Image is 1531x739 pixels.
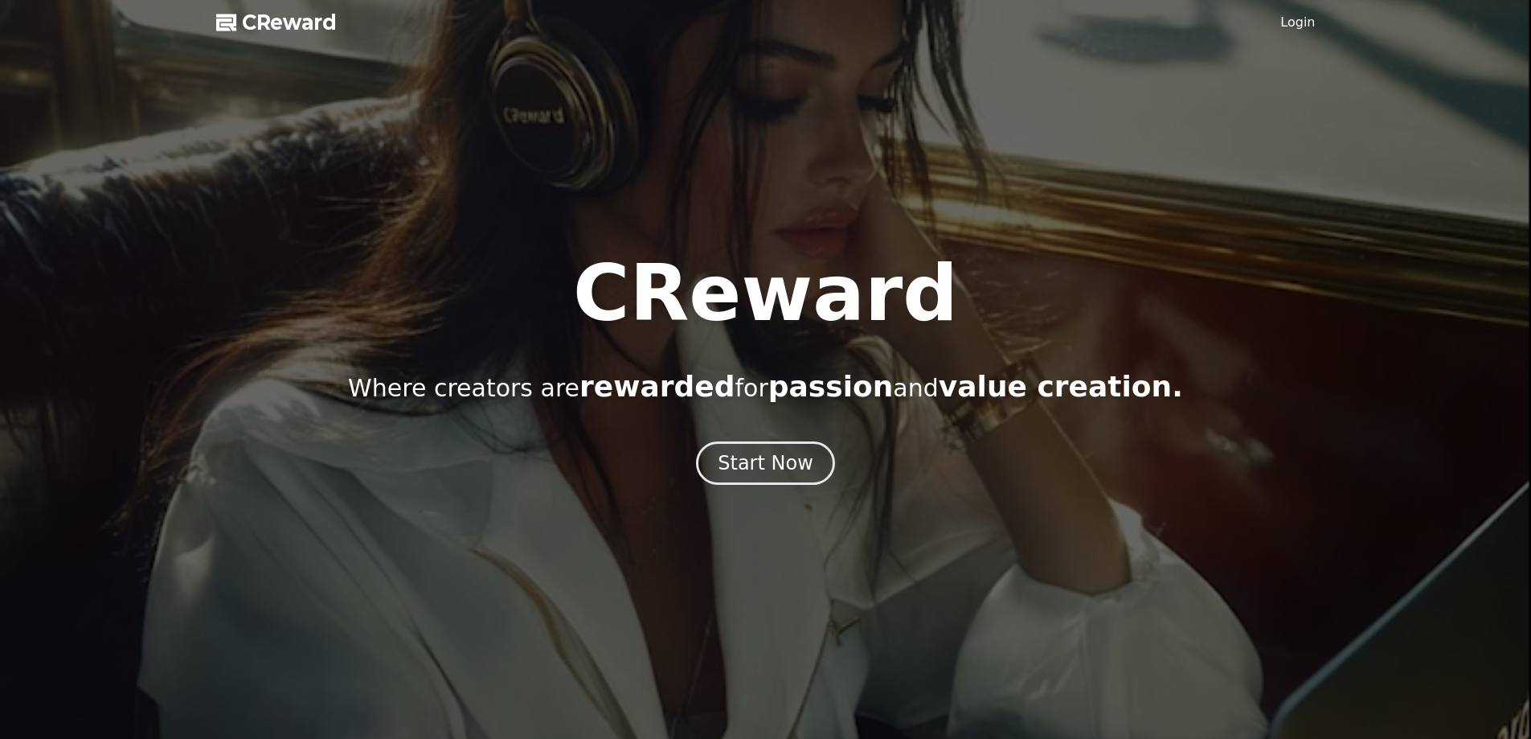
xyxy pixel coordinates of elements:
button: Start Now [696,441,835,485]
a: CReward [216,10,337,35]
span: value creation. [939,370,1183,403]
a: Login [1280,13,1315,32]
a: Start Now [696,458,835,473]
span: passion [768,370,894,403]
span: rewarded [579,370,735,403]
div: Start Now [718,450,813,476]
p: Where creators are for and [348,371,1183,403]
h1: CReward [573,255,958,332]
span: CReward [242,10,337,35]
